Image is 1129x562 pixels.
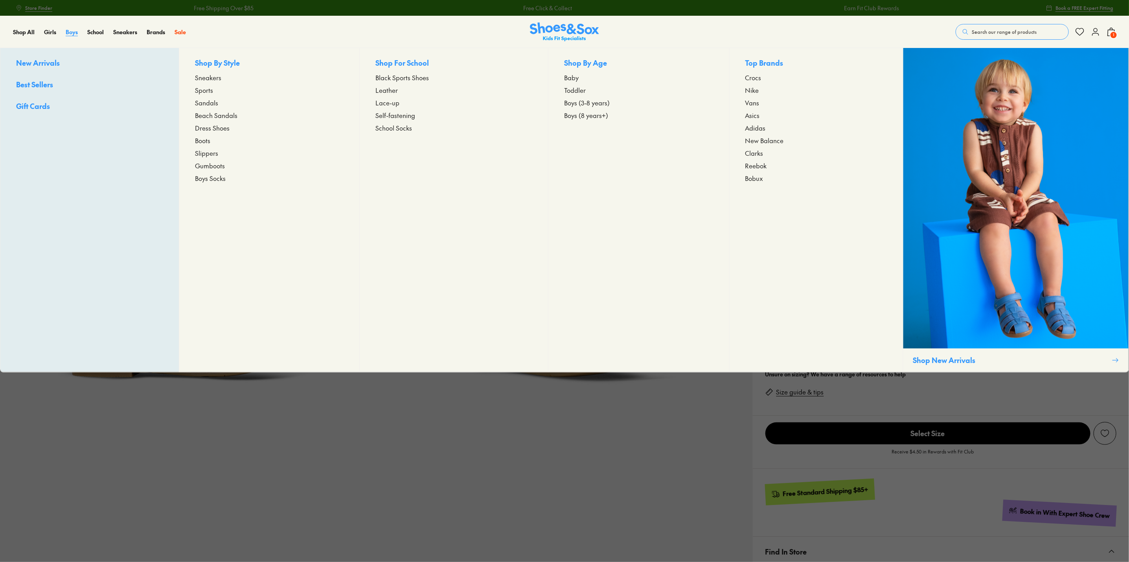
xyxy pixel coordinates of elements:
[195,57,343,70] p: Shop By Style
[1110,31,1118,39] span: 1
[195,85,213,95] span: Sports
[564,57,713,70] p: Shop By Age
[375,73,429,82] span: Black Sports Shoes
[745,111,887,120] a: Asics
[375,57,532,70] p: Shop For School
[564,73,579,82] span: Baby
[1020,507,1111,520] div: Book in With Expert Shoe Crew
[113,28,137,36] a: Sneakers
[530,22,599,42] img: SNS_Logo_Responsive.svg
[195,148,218,158] span: Slippers
[195,161,343,170] a: Gumboots
[44,28,56,36] a: Girls
[782,485,868,498] div: Free Standard Shipping $85+
[195,136,210,145] span: Boots
[745,85,759,95] span: Nike
[745,111,760,120] span: Asics
[745,57,887,70] p: Top Brands
[745,136,784,145] span: New Balance
[1094,422,1116,445] button: Add to Wishlist
[903,48,1129,372] a: Shop New Arrivals
[195,123,343,133] a: Dress Shoes
[903,48,1129,348] img: SNS_WEBASSETS_CollectionHero_1280x1600_3.png
[16,57,163,70] a: New Arrivals
[1055,4,1113,11] span: Book a FREE Expert Fitting
[564,98,610,107] span: Boys (3-8 years)
[745,173,763,183] span: Bobux
[195,111,237,120] span: Beach Sandals
[745,85,887,95] a: Nike
[375,123,412,133] span: School Socks
[195,161,225,170] span: Gumboots
[195,98,218,107] span: Sandals
[195,98,343,107] a: Sandals
[175,28,186,36] a: Sale
[745,173,887,183] a: Bobux
[147,28,165,36] a: Brands
[1107,23,1116,41] button: 1
[195,73,221,82] span: Sneakers
[745,161,767,170] span: Reebok
[375,98,399,107] span: Lace-up
[375,85,398,95] span: Leather
[745,136,887,145] a: New Balance
[745,73,887,82] a: Crocs
[564,73,713,82] a: Baby
[375,98,532,107] a: Lace-up
[25,4,52,11] span: Store Finder
[956,24,1069,40] button: Search our range of products
[16,101,50,111] span: Gift Cards
[87,28,104,36] a: School
[375,111,532,120] a: Self-fastening
[765,422,1090,445] button: Select Size
[892,448,974,462] p: Receive $4.50 in Rewards with Fit Club
[66,28,78,36] a: Boys
[516,4,565,12] a: Free Click & Collect
[195,73,343,82] a: Sneakers
[745,123,766,133] span: Adidas
[16,58,60,68] span: New Arrivals
[1002,499,1117,527] a: Book in With Expert Shoe Crew
[375,73,532,82] a: Black Sports Shoes
[564,111,608,120] span: Boys (8 years+)
[195,111,343,120] a: Beach Sandals
[195,85,343,95] a: Sports
[745,148,887,158] a: Clarks
[564,85,586,95] span: Toddler
[837,4,892,12] a: Earn Fit Club Rewards
[187,4,246,12] a: Free Shipping Over $85
[13,28,35,36] a: Shop All
[564,85,713,95] a: Toddler
[913,355,1109,365] p: Shop New Arrivals
[375,111,415,120] span: Self-fastening
[1046,1,1113,15] a: Book a FREE Expert Fitting
[745,98,887,107] a: Vans
[375,123,532,133] a: School Socks
[745,148,763,158] span: Clarks
[972,28,1037,35] span: Search our range of products
[16,79,53,89] span: Best Sellers
[530,22,599,42] a: Shoes & Sox
[745,123,887,133] a: Adidas
[765,370,1116,378] div: Unsure on sizing? We have a range of resources to help
[195,136,343,145] a: Boots
[765,479,875,505] a: Free Standard Shipping $85+
[375,85,532,95] a: Leather
[16,1,52,15] a: Store Finder
[745,73,761,82] span: Crocs
[16,101,163,113] a: Gift Cards
[16,79,163,91] a: Best Sellers
[564,111,713,120] a: Boys (8 years+)
[195,123,230,133] span: Dress Shoes
[195,173,226,183] span: Boys Socks
[564,98,713,107] a: Boys (3-8 years)
[195,148,343,158] a: Slippers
